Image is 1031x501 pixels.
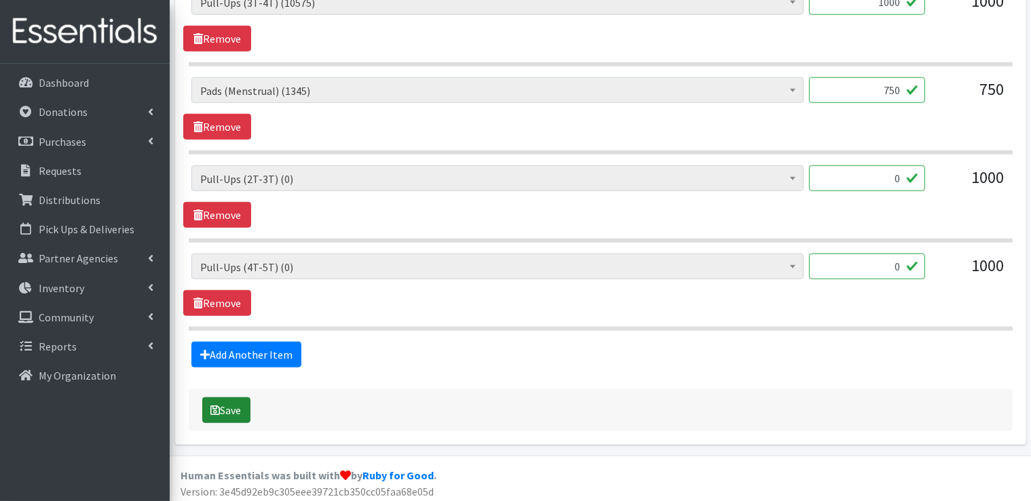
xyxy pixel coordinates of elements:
[39,340,77,353] p: Reports
[5,9,164,54] img: HumanEssentials
[5,216,164,243] a: Pick Ups & Deliveries
[183,290,251,316] a: Remove
[5,304,164,331] a: Community
[5,98,164,125] a: Donations
[39,76,89,89] p: Dashboard
[39,135,86,148] p: Purchases
[200,169,795,188] span: Pull-Ups (2T-3T) (0)
[202,397,250,423] button: Save
[39,281,84,295] p: Inventory
[39,105,88,119] p: Donations
[181,485,434,498] span: Version: 3e45d92eb9c305eee39721cb350cc05faa68e05d
[39,222,134,236] p: Pick Ups & Deliveries
[5,69,164,96] a: Dashboard
[39,310,94,324] p: Community
[39,369,116,382] p: My Organization
[200,258,795,277] span: Pull-Ups (4T-5T) (0)
[5,128,164,155] a: Purchases
[809,77,925,103] input: Quantity
[200,81,795,100] span: Pads (Menstrual) (1345)
[362,468,434,482] a: Ruby for Good
[5,157,164,184] a: Requests
[5,245,164,272] a: Partner Agencies
[809,165,925,191] input: Quantity
[936,254,1004,290] div: 1000
[191,254,804,279] span: Pull-Ups (4T-5T) (0)
[183,26,251,52] a: Remove
[183,202,251,228] a: Remove
[181,468,436,482] strong: Human Essentials was built with by .
[936,77,1004,114] div: 750
[5,333,164,360] a: Reports
[809,254,925,279] input: Quantity
[39,252,118,265] p: Partner Agencies
[5,275,164,302] a: Inventory
[191,77,804,103] span: Pads (Menstrual) (1345)
[183,114,251,140] a: Remove
[39,164,81,178] p: Requests
[936,165,1004,202] div: 1000
[5,186,164,214] a: Distributions
[5,362,164,389] a: My Organization
[191,342,301,367] a: Add Another Item
[39,193,100,207] p: Distributions
[191,165,804,191] span: Pull-Ups (2T-3T) (0)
